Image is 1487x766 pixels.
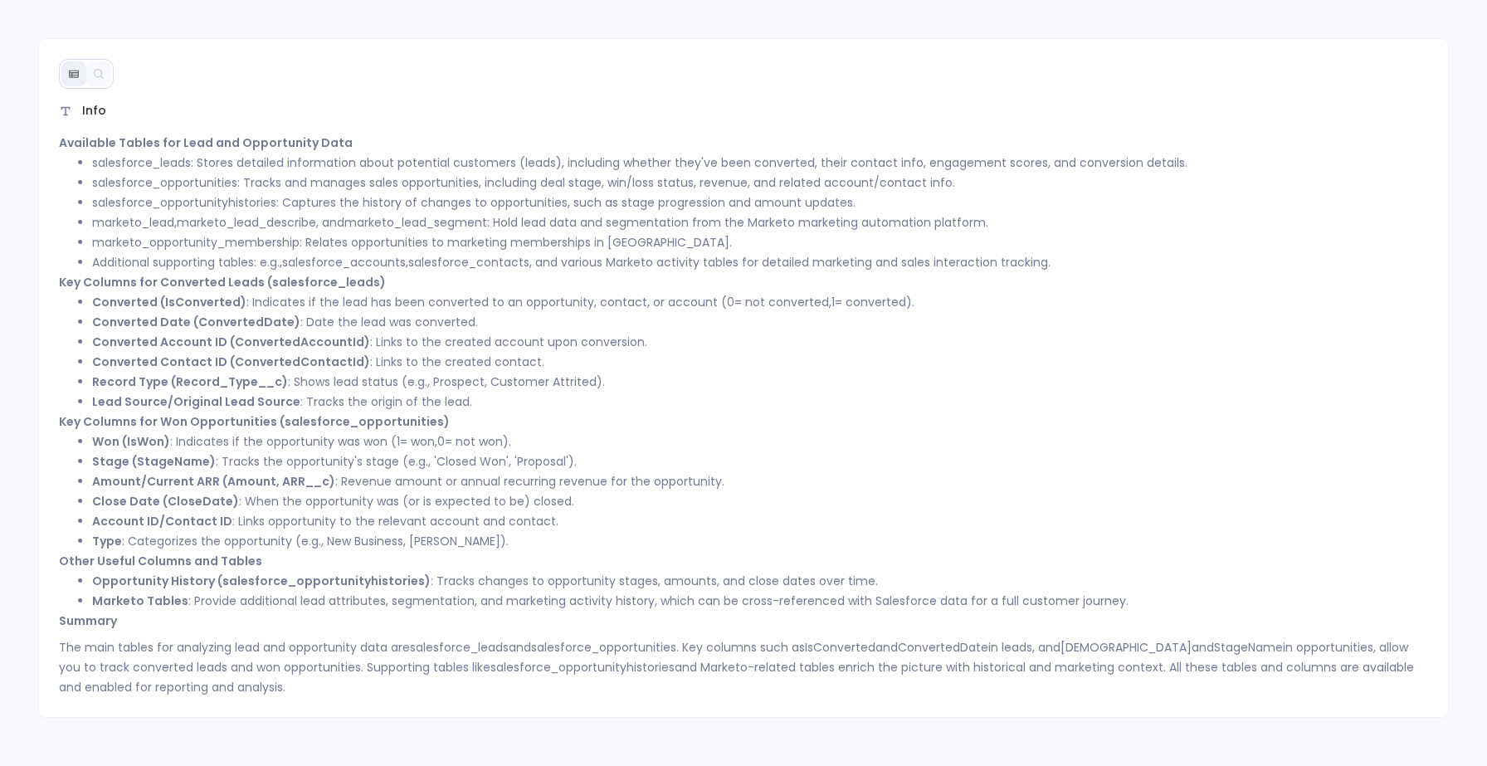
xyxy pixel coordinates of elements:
code: 0 [727,294,734,310]
code: marketo_lead_segment [344,214,487,231]
strong: Summary [59,612,117,629]
code: salesforce_leads [92,154,191,171]
code: marketo_opportunity_membership [92,234,300,251]
strong: Account ID/Contact ID [92,513,232,529]
li: : Provide additional lead attributes, segmentation, and marketing activity history, which can be ... [92,591,1428,611]
code: marketo_lead_describe [177,214,316,231]
code: [DEMOGRAPHIC_DATA] [1060,639,1192,656]
code: ConvertedDate [898,639,988,656]
code: salesforce_leads [410,639,509,656]
li: : Date the lead was converted. [92,312,1428,332]
code: salesforce_accounts [282,254,406,271]
li: Additional supporting tables: e.g., , , and various Marketo activity tables for detailed marketin... [92,252,1428,272]
li: : Relates opportunities to marketing memberships in [GEOGRAPHIC_DATA]. [92,232,1428,252]
code: salesforce_contacts [408,254,529,271]
li: : Shows lead status (e.g., Prospect, Customer Attrited). [92,372,1428,392]
code: marketo_lead [92,214,174,231]
span: Info [82,102,106,120]
strong: Key Columns for Converted Leads (salesforce_leads) [59,274,386,290]
code: 0 [437,433,445,450]
li: : Tracks changes to opportunity stages, amounts, and close dates over time. [92,571,1428,591]
li: , , and : Hold lead data and segmentation from the Marketo marketing automation platform. [92,212,1428,232]
strong: Close Date (CloseDate) [92,493,239,510]
li: : Categorizes the opportunity (e.g., New Business, [PERSON_NAME]). [92,531,1428,551]
code: salesforce_opportunities [531,639,676,656]
strong: Amount/Current ARR (Amount, ARR__c) [92,473,335,490]
li: : Indicates if the opportunity was won ( = won, = not won). [92,432,1428,451]
p: The main tables for analyzing lead and opportunity data are and . Key columns such as and in lead... [59,637,1428,697]
strong: Converted (IsConverted) [92,294,246,310]
strong: Converted Account ID (ConvertedAccountId) [92,334,370,350]
li: : Revenue amount or annual recurring revenue for the opportunity. [92,471,1428,491]
li: : Tracks the origin of the lead. [92,392,1428,412]
li: : Tracks the opportunity's stage (e.g., 'Closed Won', 'Proposal'). [92,451,1428,471]
li: : Links opportunity to the relevant account and contact. [92,511,1428,531]
code: salesforce_opportunities [92,174,237,191]
li: : Indicates if the lead has been converted to an opportunity, contact, or account ( = not convert... [92,292,1428,312]
code: salesforce_opportunityhistories [490,659,675,676]
code: salesforce_opportunityhistories [92,194,276,211]
code: 1 [397,433,400,450]
strong: Opportunity History (salesforce_opportunityhistories) [92,573,431,589]
strong: Other Useful Columns and Tables [59,553,262,569]
code: StageName [1214,639,1283,656]
strong: Marketo Tables [92,593,188,609]
li: : Stores detailed information about potential customers (leads), including whether they've been c... [92,153,1428,173]
code: IsConverted [805,639,875,656]
li: : Tracks and manages sales opportunities, including deal stage, win/loss status, revenue, and rel... [92,173,1428,193]
li: : When the opportunity was (or is expected to be) closed. [92,491,1428,511]
strong: Type [92,533,122,549]
strong: Stage (StageName) [92,453,216,470]
strong: Converted Date (ConvertedDate) [92,314,300,330]
li: : Links to the created account upon conversion. [92,332,1428,352]
strong: Won (IsWon) [92,433,170,450]
strong: Available Tables for Lead and Opportunity Data [59,134,353,151]
strong: Converted Contact ID (ConvertedContactId) [92,354,370,370]
strong: Key Columns for Won Opportunities (salesforce_opportunities) [59,413,450,430]
li: : Captures the history of changes to opportunities, such as stage progression and amount updates. [92,193,1428,212]
strong: Record Type (Record_Type__c) [92,373,288,390]
code: 1 [831,294,835,310]
strong: Lead Source/Original Lead Source [92,393,300,410]
li: : Links to the created contact. [92,352,1428,372]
